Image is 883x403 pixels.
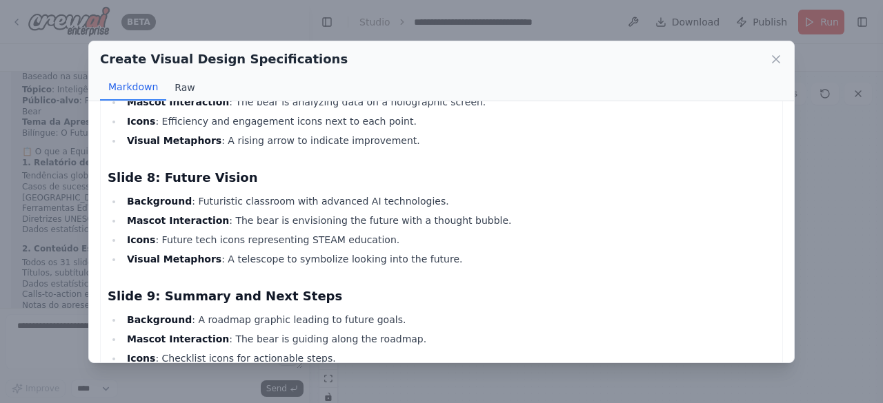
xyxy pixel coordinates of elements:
[123,350,775,366] li: : Checklist icons for actionable steps.
[123,331,775,347] li: : The bear is guiding along the roadmap.
[123,251,775,267] li: : A telescope to symbolize looking into the future.
[123,311,775,328] li: : A roadmap graphic leading to future goals.
[127,215,229,226] strong: Mascot Interaction
[127,135,221,146] strong: Visual Metaphors
[127,96,229,107] strong: Mascot Interaction
[127,254,221,265] strong: Visual Metaphors
[123,94,775,110] li: : The bear is analyzing data on a holographic screen.
[127,234,155,245] strong: Icons
[123,231,775,248] li: : Future tech icons representing STEAM education.
[108,287,775,306] h3: Slide 9: Summary and Next Steps
[127,353,155,364] strong: Icons
[127,314,192,325] strong: Background
[123,212,775,229] li: : The bear is envisioning the future with a thought bubble.
[166,74,203,101] button: Raw
[108,168,775,187] h3: Slide 8: Future Vision
[123,113,775,130] li: : Efficiency and engagement icons next to each point.
[123,193,775,209] li: : Futuristic classroom with advanced AI technologies.
[100,74,166,101] button: Markdown
[127,116,155,127] strong: Icons
[123,132,775,149] li: : A rising arrow to indicate improvement.
[127,333,229,344] strong: Mascot Interaction
[100,50,348,69] h2: Create Visual Design Specifications
[127,196,192,207] strong: Background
